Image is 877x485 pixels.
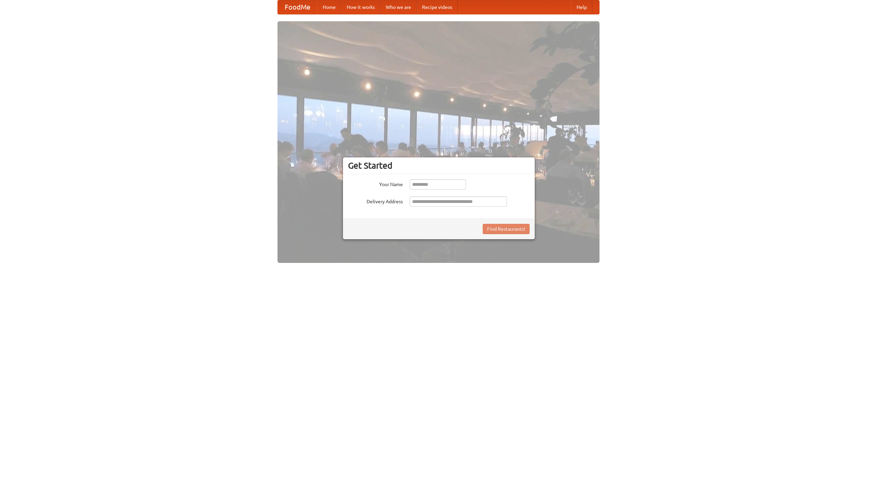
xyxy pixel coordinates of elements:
h3: Get Started [348,160,530,171]
a: Home [317,0,341,14]
button: Find Restaurants! [483,224,530,234]
a: Help [571,0,592,14]
label: Your Name [348,179,403,188]
label: Delivery Address [348,196,403,205]
a: Recipe videos [417,0,458,14]
a: How it works [341,0,380,14]
a: FoodMe [278,0,317,14]
a: Who we are [380,0,417,14]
